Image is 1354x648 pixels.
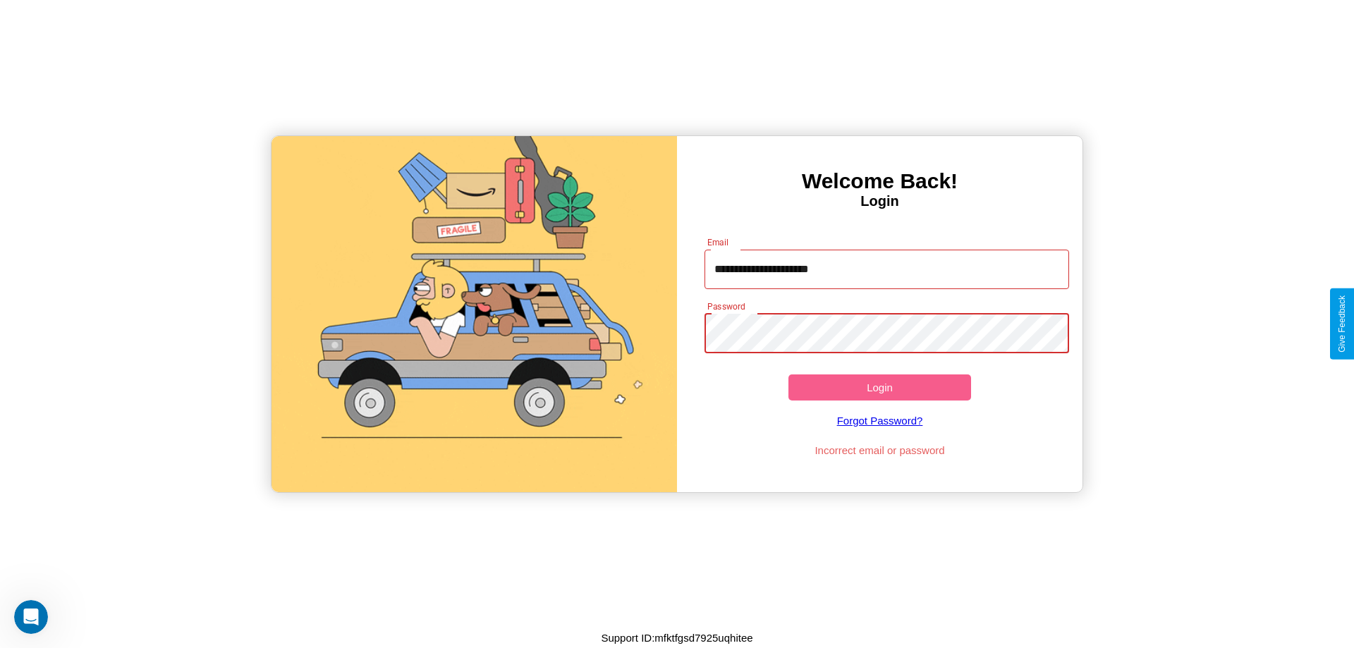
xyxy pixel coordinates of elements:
h4: Login [677,193,1082,209]
img: gif [272,136,677,492]
a: Forgot Password? [697,401,1063,441]
label: Password [707,300,745,312]
p: Incorrect email or password [697,441,1063,460]
button: Login [788,374,971,401]
label: Email [707,236,729,248]
div: Give Feedback [1337,295,1347,353]
p: Support ID: mfktfgsd7925uqhitee [601,628,752,647]
iframe: Intercom live chat [14,600,48,634]
h3: Welcome Back! [677,169,1082,193]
